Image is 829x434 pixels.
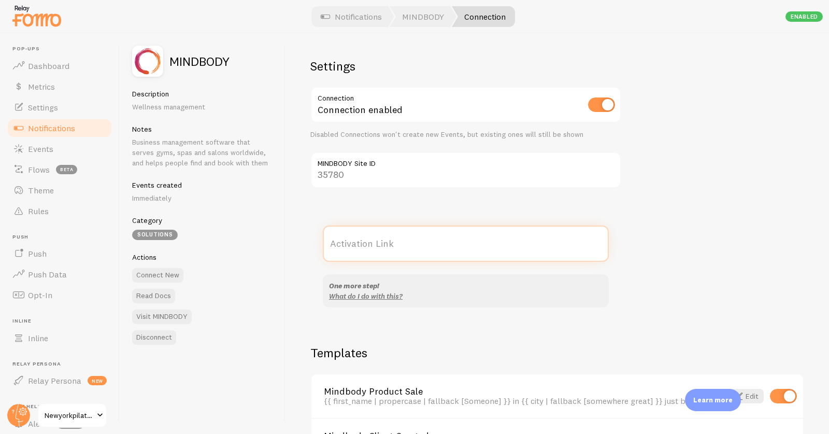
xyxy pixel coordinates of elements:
[56,165,77,174] span: beta
[6,118,113,138] a: Notifications
[132,46,163,77] img: fomo_icons_mindbody.svg
[132,310,192,324] a: Visit MINDBODY
[132,89,273,99] h5: Description
[6,370,113,391] a: Relay Persona new
[329,291,403,301] a: What do I do with this?
[12,318,113,325] span: Inline
[6,328,113,348] a: Inline
[28,164,50,175] span: Flows
[6,97,113,118] a: Settings
[324,396,712,405] div: {{ first_name | propercase | fallback [Someone] }} in {{ city | fallback [somewhere great] }} jus...
[6,201,113,221] a: Rules
[28,269,67,279] span: Push Data
[693,395,733,405] p: Learn more
[6,55,113,76] a: Dashboard
[28,333,48,343] span: Inline
[132,230,178,240] div: Solutions
[28,375,81,386] span: Relay Persona
[132,330,176,345] button: Disconnect
[132,268,183,283] button: Connect New
[329,281,603,291] div: One more step!
[132,124,273,134] h5: Notes
[28,102,58,113] span: Settings
[28,248,47,259] span: Push
[28,290,52,300] span: Opt-In
[310,152,621,170] label: MINDBODY Site ID
[132,180,273,190] h5: Events created
[310,345,804,361] h2: Templates
[12,361,113,368] span: Relay Persona
[132,216,273,225] h5: Category
[132,253,273,262] h5: Actions
[6,180,113,201] a: Theme
[11,3,63,29] img: fomo-relay-logo-orange.svg
[6,76,113,97] a: Metrics
[731,389,764,403] a: Edit
[45,409,94,422] span: Newyorkpilates
[28,144,53,154] span: Events
[310,87,621,124] div: Connection enabled
[169,55,230,67] h2: MINDBODY
[310,58,621,74] h2: Settings
[6,243,113,264] a: Push
[28,123,75,133] span: Notifications
[132,289,175,303] a: Read Docs
[28,61,69,71] span: Dashboard
[310,130,621,139] div: Disabled Connections won't create new Events, but existing ones will still be shown
[685,389,741,411] div: Learn more
[6,264,113,285] a: Push Data
[88,376,107,385] span: new
[324,387,712,396] a: Mindbody Product Sale
[12,234,113,241] span: Push
[132,102,273,112] p: Wellness management
[37,403,107,428] a: Newyorkpilates
[28,206,49,216] span: Rules
[12,46,113,52] span: Pop-ups
[310,152,621,188] input: 1532
[132,137,273,168] p: Business management software that serves gyms, spas and salons worldwide, and helps people find a...
[28,185,54,195] span: Theme
[6,159,113,180] a: Flows beta
[28,81,55,92] span: Metrics
[323,226,609,262] label: Activation Link
[6,138,113,159] a: Events
[132,193,273,203] p: Immediately
[6,285,113,305] a: Opt-In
